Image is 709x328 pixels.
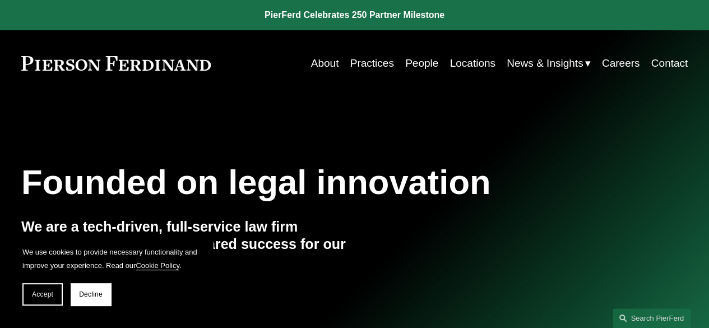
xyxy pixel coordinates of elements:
[507,53,590,74] a: folder dropdown
[71,283,111,306] button: Decline
[651,53,688,74] a: Contact
[32,290,53,298] span: Accept
[350,53,394,74] a: Practices
[450,53,495,74] a: Locations
[22,246,202,272] p: We use cookies to provide necessary functionality and improve your experience. Read our .
[79,290,103,298] span: Decline
[405,53,438,74] a: People
[11,234,213,317] section: Cookie banner
[311,53,339,74] a: About
[602,53,640,74] a: Careers
[136,261,179,270] a: Cookie Policy
[613,308,691,328] a: Search this site
[22,283,63,306] button: Accept
[21,163,577,202] h1: Founded on legal innovation
[21,218,355,272] h4: We are a tech-driven, full-service law firm delivering outcomes and shared success for our global...
[507,54,583,73] span: News & Insights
